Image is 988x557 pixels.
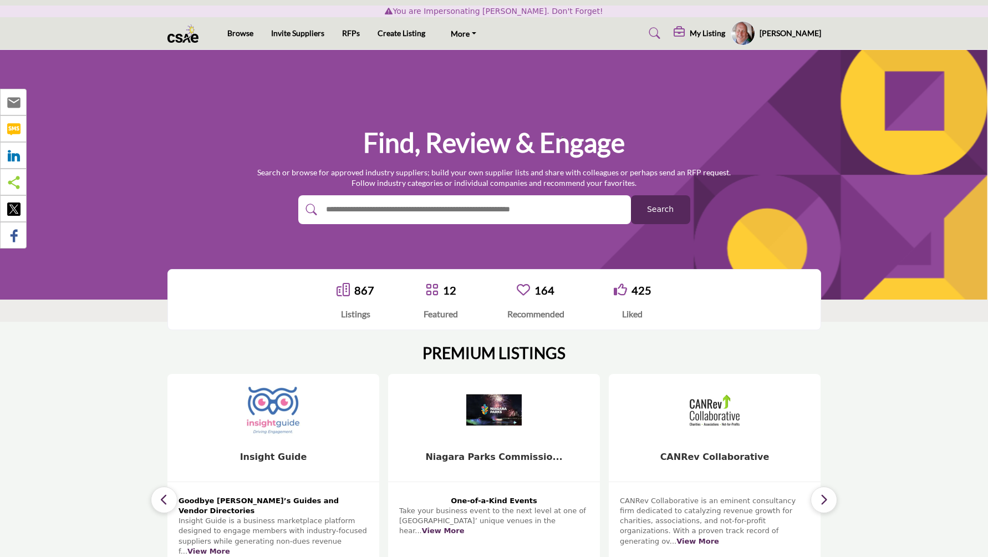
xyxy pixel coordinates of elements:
[187,547,230,555] a: View More
[240,452,307,462] a: Insight Guide
[425,283,439,298] a: Go to Featured
[614,307,651,321] div: Liked
[731,21,755,45] button: Show hide supplier dropdown
[466,382,522,438] img: Niagara Parks Commissio...
[687,382,742,438] img: CANRev Collaborative
[422,526,465,535] a: View More
[399,506,589,536] p: Take your business event to the next level at one of [GEOGRAPHIC_DATA]’ unique venues in the hear...
[631,195,690,224] button: Search
[507,307,564,321] div: Recommended
[638,24,668,42] a: Search
[354,283,374,297] a: 867
[451,497,537,505] strong: One-of-a-Kind Events
[378,28,425,38] a: Create Listing
[363,125,625,160] h1: Find, Review & Engage
[179,496,368,516] h2: Goodbye [PERSON_NAME]’s Guides and Vendor Directories
[167,24,205,43] img: Site Logo
[620,496,809,546] p: CANRev Collaborative is an eminent consultancy firm dedicated to catalyzing revenue growth for ch...
[257,167,731,189] p: Search or browse for approved industry suppliers; build your own supplier lists and share with co...
[660,452,770,462] a: CANRev Collaborative
[690,28,725,38] h5: My Listing
[614,283,627,296] i: Go to Liked
[424,307,458,321] div: Featured
[443,26,484,41] a: More
[422,344,566,363] h2: PREMIUM LISTINGS
[647,204,674,215] span: Search
[271,28,324,38] a: Invite Suppliers
[443,283,456,297] a: 12
[534,283,554,297] a: 164
[179,516,368,556] p: Insight Guide is a business marketplace platform designed to engage members with industry-focused...
[425,452,562,462] a: Niagara Parks Commissio...
[674,27,725,40] div: My Listing
[342,28,360,38] a: RFPs
[517,283,530,298] a: Go to Recommended
[631,283,651,297] a: 425
[246,382,301,438] img: Insight Guide
[676,537,719,545] a: View More
[337,307,374,321] div: Listings
[760,28,821,39] h5: [PERSON_NAME]
[227,28,253,38] a: Browse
